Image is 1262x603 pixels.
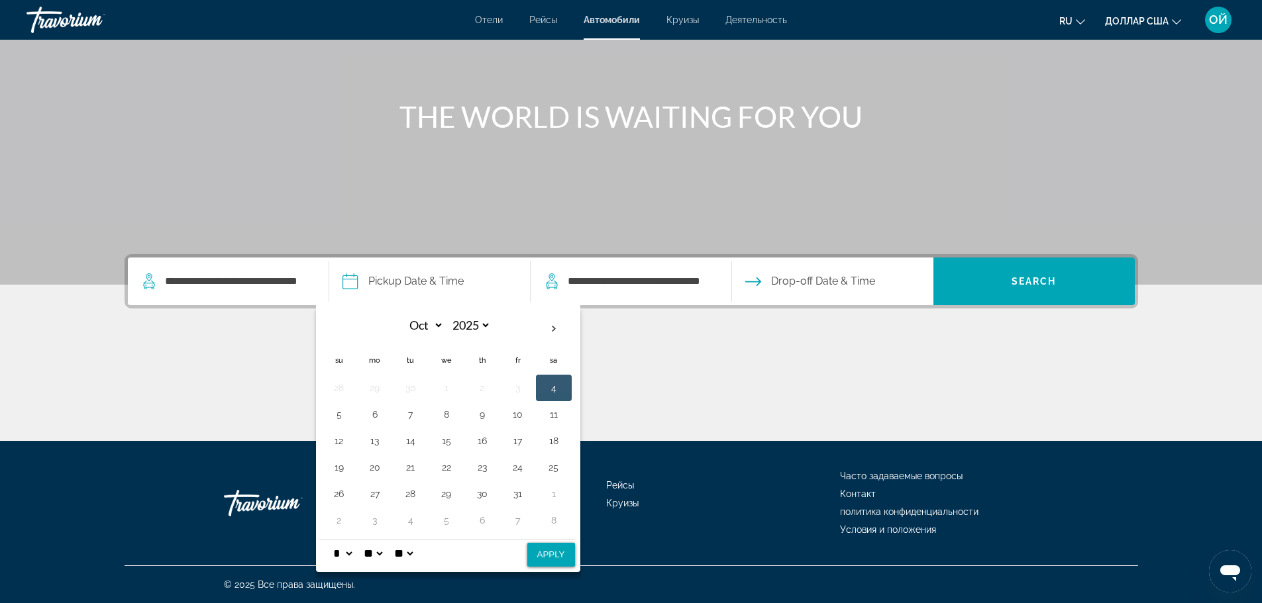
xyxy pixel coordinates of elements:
[666,15,699,25] a: Круизы
[606,480,634,490] a: Рейсы
[507,511,529,530] button: Day 7
[566,271,711,291] input: Search dropoff location
[771,272,875,291] span: Drop-off Date & Time
[401,314,444,337] select: Select month
[329,458,350,477] button: Day 19
[507,485,529,503] button: Day 31
[1201,6,1236,34] button: Меню пользователя
[364,485,386,503] button: Day 27
[543,485,564,503] button: Day 1
[527,543,575,567] button: Apply
[364,432,386,450] button: Day 13
[1059,16,1073,26] font: ru
[507,458,529,477] button: Day 24
[1059,11,1085,30] button: Изменить язык
[342,257,464,305] button: Pickup date
[26,3,159,37] a: Травориум
[1105,11,1181,30] button: Изменить валюту
[584,15,640,25] a: Автомобили
[329,485,350,503] button: Day 26
[507,432,529,450] button: Day 17
[745,257,875,305] button: Open drop-off date and time picker
[329,511,350,530] button: Day 2
[164,271,309,291] input: Search pickup location
[472,511,493,530] button: Day 6
[436,379,457,397] button: Day 1
[507,379,529,397] button: Day 3
[472,405,493,424] button: Day 9
[472,458,493,477] button: Day 23
[128,257,1135,305] div: Search widget
[329,379,350,397] button: Day 28
[1209,550,1251,592] iframe: Кнопка для запуска окна сообщений
[224,483,356,523] a: Иди домой
[321,314,572,533] table: Left calendar grid
[1105,16,1169,26] font: доллар США
[329,405,350,424] button: Day 5
[472,379,493,397] button: Day 2
[725,15,787,25] a: Деятельность
[840,524,936,535] a: Условия и положения
[364,511,386,530] button: Day 3
[400,432,421,450] button: Day 14
[392,540,415,567] select: Select AM/PM
[436,405,457,424] button: Day 8
[364,379,386,397] button: Day 29
[448,314,491,337] select: Select year
[472,485,493,503] button: Day 30
[400,458,421,477] button: Day 21
[383,99,880,134] h1: THE WORLD IS WAITING FOR YOU
[472,432,493,450] button: Day 16
[400,405,421,424] button: Day 7
[400,379,421,397] button: Day 30
[364,405,386,424] button: Day 6
[840,488,876,499] a: Контакт
[224,579,355,590] font: © 2025 Все права защищены.
[436,432,457,450] button: Day 15
[400,511,421,530] button: Day 4
[361,540,385,567] select: Select minute
[543,405,564,424] button: Day 11
[543,432,564,450] button: Day 18
[436,511,457,530] button: Day 5
[543,458,564,477] button: Day 25
[400,485,421,503] button: Day 28
[529,15,557,25] a: Рейсы
[840,471,963,481] a: Часто задаваемые вопросы
[536,314,572,344] button: Next month
[933,257,1135,305] button: Search
[840,506,978,517] a: политика конфиденциальности
[606,498,639,508] a: Круизы
[543,379,564,397] button: Day 4
[475,15,503,25] a: Отели
[436,458,457,477] button: Day 22
[1012,276,1057,287] span: Search
[436,485,457,503] button: Day 29
[364,458,386,477] button: Day 20
[331,540,354,567] select: Select hour
[329,432,350,450] button: Day 12
[543,511,564,530] button: Day 8
[507,405,529,424] button: Day 10
[1209,13,1228,26] font: ОЙ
